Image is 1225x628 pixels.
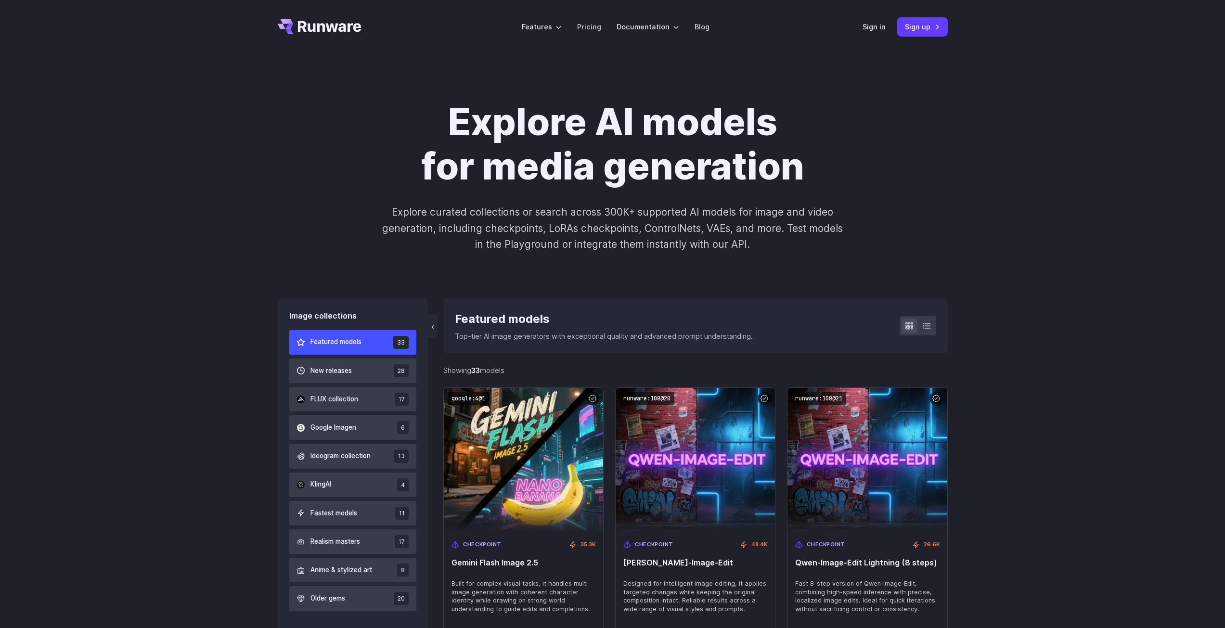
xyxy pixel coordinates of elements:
[455,331,753,342] p: Top-tier AI image generators with exceptional quality and advanced prompt understanding.
[310,451,371,461] span: Ideogram collection
[695,21,709,32] a: Blog
[393,336,409,349] span: 33
[623,558,767,567] span: [PERSON_NAME]‑Image‑Edit
[310,479,331,490] span: KlingAI
[310,337,361,347] span: Featured models
[751,540,767,549] span: 48.4K
[289,529,417,554] button: Realism masters 17
[448,392,489,406] code: google:4@1
[397,478,409,491] span: 4
[394,364,409,377] span: 28
[395,535,409,548] span: 17
[397,564,409,577] span: 8
[310,565,372,576] span: Anime & stylized art
[289,415,417,440] button: Google Imagen 6
[428,314,438,337] button: ‹
[289,359,417,383] button: New releases 28
[378,204,847,252] p: Explore curated collections or search across 300K+ supported AI models for image and video genera...
[289,558,417,582] button: Anime & stylized art 8
[787,388,947,533] img: Qwen‑Image‑Edit Lightning (8 steps)
[897,17,948,36] a: Sign up
[310,537,360,547] span: Realism masters
[289,501,417,525] button: Fastest models 11
[471,366,480,374] strong: 33
[310,394,358,405] span: FLUX collection
[289,444,417,468] button: Ideogram collection 13
[345,100,881,189] h1: Explore AI models for media generation
[795,558,939,567] span: Qwen‑Image‑Edit Lightning (8 steps)
[791,392,846,406] code: runware:108@21
[619,392,674,406] code: runware:108@20
[623,579,767,614] span: Designed for intelligent image editing, it applies targeted changes while keeping the original co...
[616,388,775,533] img: Qwen‑Image‑Edit
[451,579,595,614] span: Built for complex visual tasks, it handles multi-image generation with coherent character identit...
[395,393,409,406] span: 17
[463,540,502,549] span: Checkpoint
[289,310,417,322] div: Image collections
[863,21,886,32] a: Sign in
[443,365,504,376] div: Showing models
[278,19,361,34] a: Go to /
[289,330,417,355] button: Featured models 33
[580,540,595,549] span: 35.3K
[451,558,595,567] span: Gemini Flash Image 2.5
[310,366,352,376] span: New releases
[395,507,409,520] span: 11
[522,21,562,32] label: Features
[310,593,345,604] span: Older gems
[394,449,409,462] span: 13
[617,21,679,32] label: Documentation
[455,310,753,328] div: Featured models
[397,421,409,434] span: 6
[394,592,409,605] span: 20
[289,387,417,411] button: FLUX collection 17
[924,540,940,549] span: 26.6K
[310,423,356,433] span: Google Imagen
[310,508,357,519] span: Fastest models
[795,579,939,614] span: Fast 8-step version of Qwen‑Image‑Edit, combining high-speed inference with precise, localized im...
[635,540,673,549] span: Checkpoint
[444,388,603,533] img: Gemini Flash Image 2.5
[807,540,845,549] span: Checkpoint
[577,21,601,32] a: Pricing
[289,473,417,497] button: KlingAI 4
[289,586,417,611] button: Older gems 20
